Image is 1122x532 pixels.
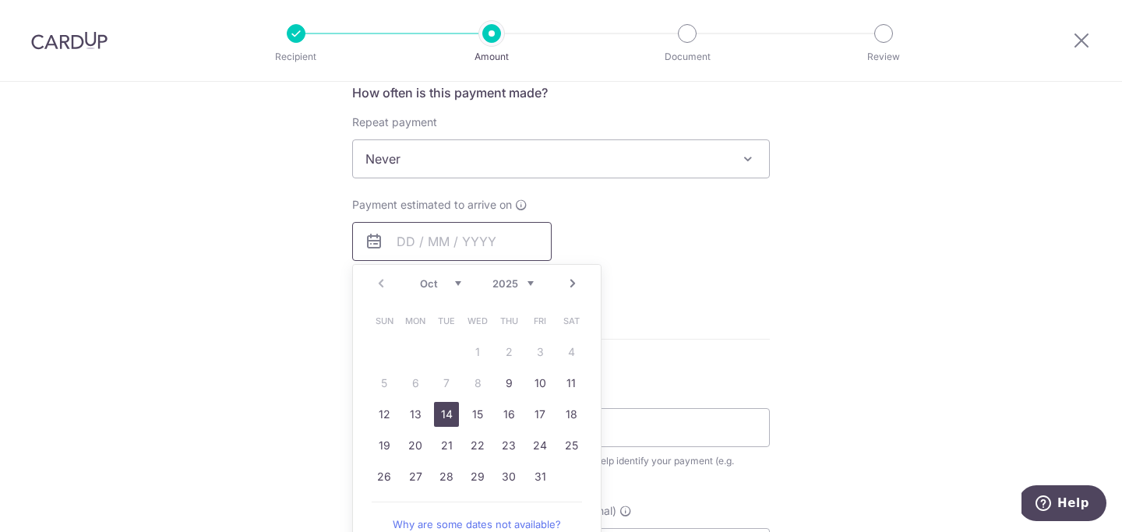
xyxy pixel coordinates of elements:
span: Thursday [496,308,521,333]
a: 15 [465,402,490,427]
a: 9 [496,371,521,396]
h5: How often is this payment made? [352,83,770,102]
span: Monday [403,308,428,333]
a: 20 [403,433,428,458]
a: 23 [496,433,521,458]
span: Friday [527,308,552,333]
p: Recipient [238,49,354,65]
a: 30 [496,464,521,489]
a: 24 [527,433,552,458]
p: Amount [434,49,549,65]
a: Next [563,274,582,293]
input: DD / MM / YYYY [352,222,552,261]
a: 27 [403,464,428,489]
label: Repeat payment [352,115,437,130]
a: 28 [434,464,459,489]
span: Sunday [372,308,397,333]
a: 21 [434,433,459,458]
a: 26 [372,464,397,489]
span: Payment estimated to arrive on [352,197,512,213]
a: 18 [559,402,584,427]
a: 16 [496,402,521,427]
a: 29 [465,464,490,489]
span: Wednesday [465,308,490,333]
span: Tuesday [434,308,459,333]
a: 17 [527,402,552,427]
img: CardUp [31,31,108,50]
a: 19 [372,433,397,458]
iframe: Opens a widget where you can find more information [1021,485,1106,524]
a: 12 [372,402,397,427]
a: 14 [434,402,459,427]
a: 22 [465,433,490,458]
span: Never [353,140,769,178]
span: Saturday [559,308,584,333]
a: 25 [559,433,584,458]
p: Review [826,49,941,65]
a: 10 [527,371,552,396]
a: 13 [403,402,428,427]
a: 31 [527,464,552,489]
a: 11 [559,371,584,396]
span: Never [352,139,770,178]
p: Document [630,49,745,65]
